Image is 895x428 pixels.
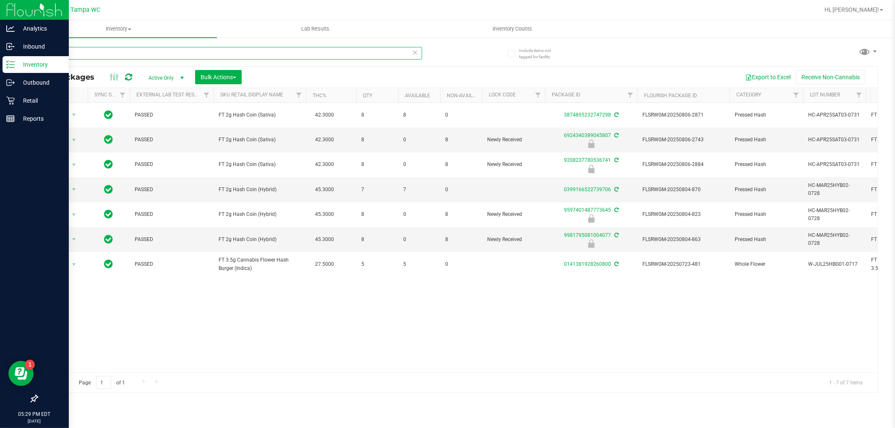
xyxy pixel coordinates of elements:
[135,161,209,169] span: PASSED
[642,210,725,218] span: FLSRWGM-20250804-823
[136,92,202,98] a: External Lab Test Result
[363,93,372,99] a: Qty
[135,111,209,119] span: PASSED
[20,25,217,33] span: Inventory
[445,111,477,119] span: 0
[219,161,301,169] span: FT 2g Hash Coin (Sativa)
[564,261,611,267] a: 0141381928260800
[104,184,113,195] span: In Sync
[613,112,618,118] span: Sync from Compliance System
[447,93,484,99] a: Non-Available
[6,96,15,105] inline-svg: Retail
[15,78,65,88] p: Outbound
[624,88,637,102] a: Filter
[487,236,540,244] span: Newly Received
[808,111,861,119] span: HC-APR25SAT03-0731
[361,260,393,268] span: 5
[403,210,435,218] span: 0
[361,161,393,169] span: 8
[135,260,209,268] span: PASSED
[200,88,214,102] a: Filter
[808,136,861,144] span: HC-APR25SAT03-0731
[292,88,306,102] a: Filter
[852,88,866,102] a: Filter
[445,260,477,268] span: 0
[564,187,611,192] a: 0399166522739706
[15,23,65,34] p: Analytics
[796,70,865,84] button: Receive Non-Cannabis
[6,114,15,123] inline-svg: Reports
[735,260,798,268] span: Whole Flower
[220,92,283,98] a: Sku Retail Display Name
[311,233,338,246] span: 45.3000
[403,236,435,244] span: 0
[735,210,798,218] span: Pressed Hash
[613,261,618,267] span: Sync from Compliance System
[15,60,65,70] p: Inventory
[6,42,15,51] inline-svg: Inbound
[219,210,301,218] span: FT 2g Hash Coin (Hybrid)
[8,361,34,386] iframe: Resource center
[311,184,338,196] span: 45.3000
[25,360,35,370] iframe: Resource center unread badge
[414,20,611,38] a: Inventory Counts
[613,207,618,213] span: Sync from Compliance System
[808,260,861,268] span: W-JUL25HBG01-0717
[403,260,435,268] span: 5
[69,109,79,121] span: select
[313,93,326,99] a: THC%
[135,236,209,244] span: PASSED
[94,92,127,98] a: Sync Status
[135,210,209,218] span: PASSED
[311,158,338,171] span: 42.3000
[219,111,301,119] span: FT 2g Hash Coin (Sativa)
[564,112,611,118] a: 3874895232747298
[96,376,111,389] input: 1
[808,161,861,169] span: HC-APR25SAT03-0731
[403,111,435,119] span: 8
[361,136,393,144] span: 8
[481,25,543,33] span: Inventory Counts
[361,186,393,194] span: 7
[219,236,301,244] span: FT 2g Hash Coin (Hybrid)
[489,92,516,98] a: Lock Code
[104,208,113,220] span: In Sync
[789,88,803,102] a: Filter
[642,186,725,194] span: FLSRWGM-20250804-870
[361,111,393,119] span: 8
[116,88,130,102] a: Filter
[69,259,79,270] span: select
[642,236,725,244] span: FLSRWGM-20250804-863
[403,136,435,144] span: 0
[808,207,861,223] span: HC-MAR25HYB02-0728
[403,161,435,169] span: 0
[104,109,113,121] span: In Sync
[564,132,611,138] a: 6924340389045807
[20,20,217,38] a: Inventory
[69,159,79,171] span: select
[735,186,798,194] span: Pressed Hash
[544,140,639,148] div: Newly Received
[552,92,580,98] a: Package ID
[642,161,725,169] span: FLSRWGM-20250806-2884
[219,136,301,144] span: FT 2g Hash Coin (Sativa)
[6,60,15,69] inline-svg: Inventory
[735,136,798,144] span: Pressed Hash
[445,161,477,169] span: 8
[822,376,869,389] span: 1 - 7 of 7 items
[219,256,301,272] span: FT 3.5g Cannabis Flower Hash Burger (Indica)
[311,258,338,270] span: 27.5000
[15,42,65,52] p: Inbound
[519,47,561,60] span: Include items not tagged for facility
[613,132,618,138] span: Sync from Compliance System
[405,93,430,99] a: Available
[311,109,338,121] span: 42.3000
[564,207,611,213] a: 9597401487773645
[361,236,393,244] span: 8
[217,20,414,38] a: Lab Results
[544,239,639,248] div: Newly Received
[290,25,341,33] span: Lab Results
[642,111,725,119] span: FLSRWGM-20250806-2871
[69,233,79,245] span: select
